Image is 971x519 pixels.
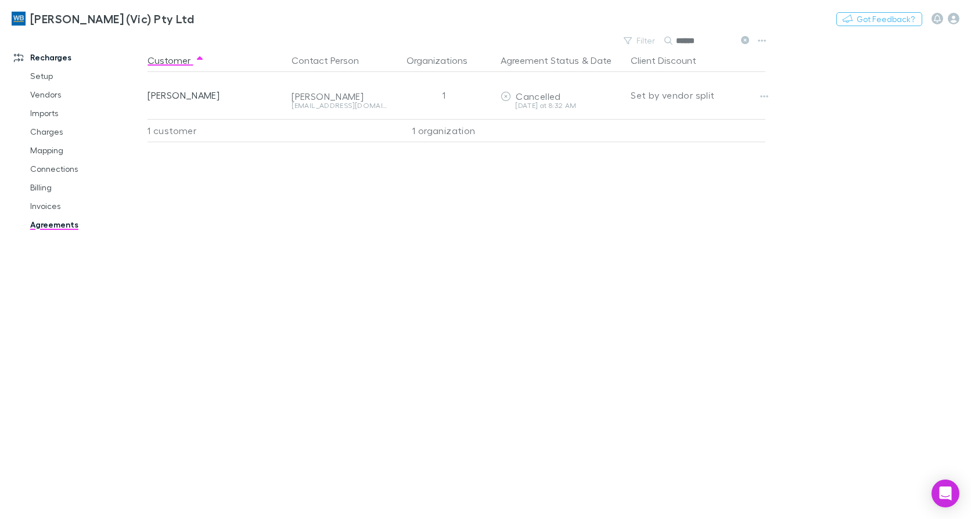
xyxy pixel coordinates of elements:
button: Organizations [407,49,481,72]
a: Billing [19,178,154,197]
button: Date [591,49,612,72]
button: Got Feedback? [836,12,922,26]
div: 1 [391,72,496,118]
div: 1 customer [148,119,287,142]
button: Client Discount [631,49,710,72]
div: [PERSON_NAME] [148,72,282,118]
a: Recharges [2,48,154,67]
button: Customer [148,49,204,72]
div: [EMAIL_ADDRESS][DOMAIN_NAME] [292,102,387,109]
a: Mapping [19,141,154,160]
button: Contact Person [292,49,373,72]
h3: [PERSON_NAME] (Vic) Pty Ltd [30,12,194,26]
div: [DATE] at 8:32 AM [501,102,621,109]
div: [PERSON_NAME] [292,91,387,102]
a: Connections [19,160,154,178]
button: Agreement Status [501,49,579,72]
span: Cancelled [516,91,560,102]
div: 1 organization [391,119,496,142]
a: Vendors [19,85,154,104]
a: Setup [19,67,154,85]
a: Agreements [19,215,154,234]
div: Open Intercom Messenger [932,480,959,507]
img: William Buck (Vic) Pty Ltd's Logo [12,12,26,26]
a: Charges [19,122,154,141]
a: Imports [19,104,154,122]
a: Invoices [19,197,154,215]
div: Set by vendor split [631,72,765,118]
a: [PERSON_NAME] (Vic) Pty Ltd [5,5,201,33]
div: & [501,49,621,72]
button: Filter [618,34,662,48]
